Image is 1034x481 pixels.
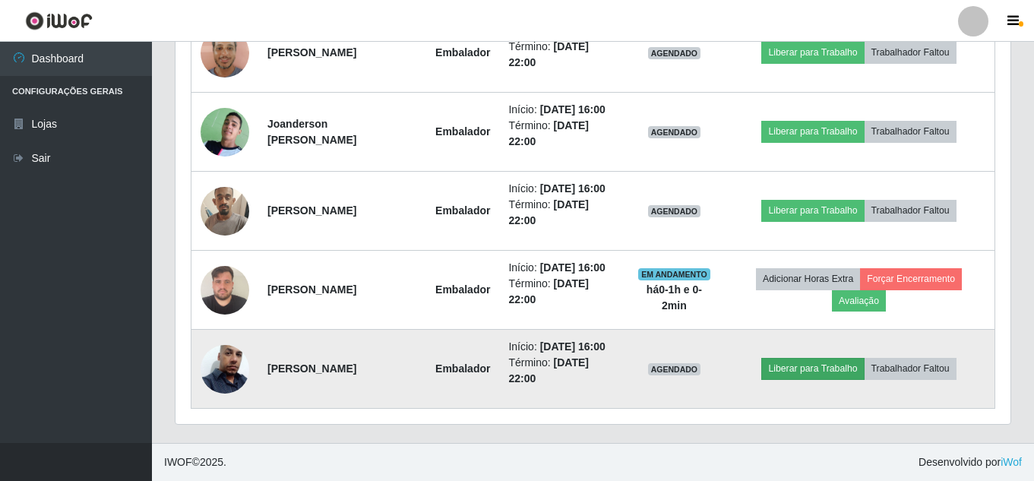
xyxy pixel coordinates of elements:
strong: há 0-1 h e 0-2 min [647,283,702,312]
img: 1739052836230.jpeg [201,21,249,85]
strong: Embalador [435,204,490,217]
span: © 2025 . [164,454,226,470]
li: Término: [508,39,615,71]
li: Término: [508,118,615,150]
span: AGENDADO [648,205,701,217]
li: Término: [508,355,615,387]
button: Liberar para Trabalho [761,121,864,142]
li: Término: [508,276,615,308]
strong: Embalador [435,46,490,59]
time: [DATE] 16:00 [540,340,606,353]
strong: [PERSON_NAME] [267,46,356,59]
button: Trabalhador Faltou [865,121,957,142]
time: [DATE] 16:00 [540,261,606,274]
strong: Embalador [435,125,490,138]
span: AGENDADO [648,363,701,375]
button: Trabalhador Faltou [865,358,957,379]
button: Adicionar Horas Extra [756,268,860,290]
li: Início: [508,102,615,118]
button: Liberar para Trabalho [761,200,864,221]
strong: Joanderson [PERSON_NAME] [267,118,356,146]
button: Forçar Encerramento [860,268,962,290]
img: CoreUI Logo [25,11,93,30]
strong: [PERSON_NAME] [267,362,356,375]
span: AGENDADO [648,126,701,138]
img: 1733931540736.jpeg [201,258,249,322]
img: 1697137663961.jpeg [201,99,249,166]
li: Início: [508,339,615,355]
strong: Embalador [435,362,490,375]
button: Liberar para Trabalho [761,358,864,379]
a: iWof [1001,456,1022,468]
time: [DATE] 16:00 [540,182,606,195]
span: Desenvolvido por [919,454,1022,470]
strong: Embalador [435,283,490,296]
button: Avaliação [832,290,886,312]
img: 1740359747198.jpeg [201,326,249,413]
strong: [PERSON_NAME] [267,204,356,217]
button: Trabalhador Faltou [865,200,957,221]
button: Trabalhador Faltou [865,42,957,63]
li: Início: [508,181,615,197]
span: IWOF [164,456,192,468]
span: AGENDADO [648,47,701,59]
time: [DATE] 16:00 [540,103,606,116]
img: 1739909424549.jpeg [201,179,249,243]
button: Liberar para Trabalho [761,42,864,63]
strong: [PERSON_NAME] [267,283,356,296]
li: Início: [508,260,615,276]
li: Término: [508,197,615,229]
span: EM ANDAMENTO [638,268,710,280]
